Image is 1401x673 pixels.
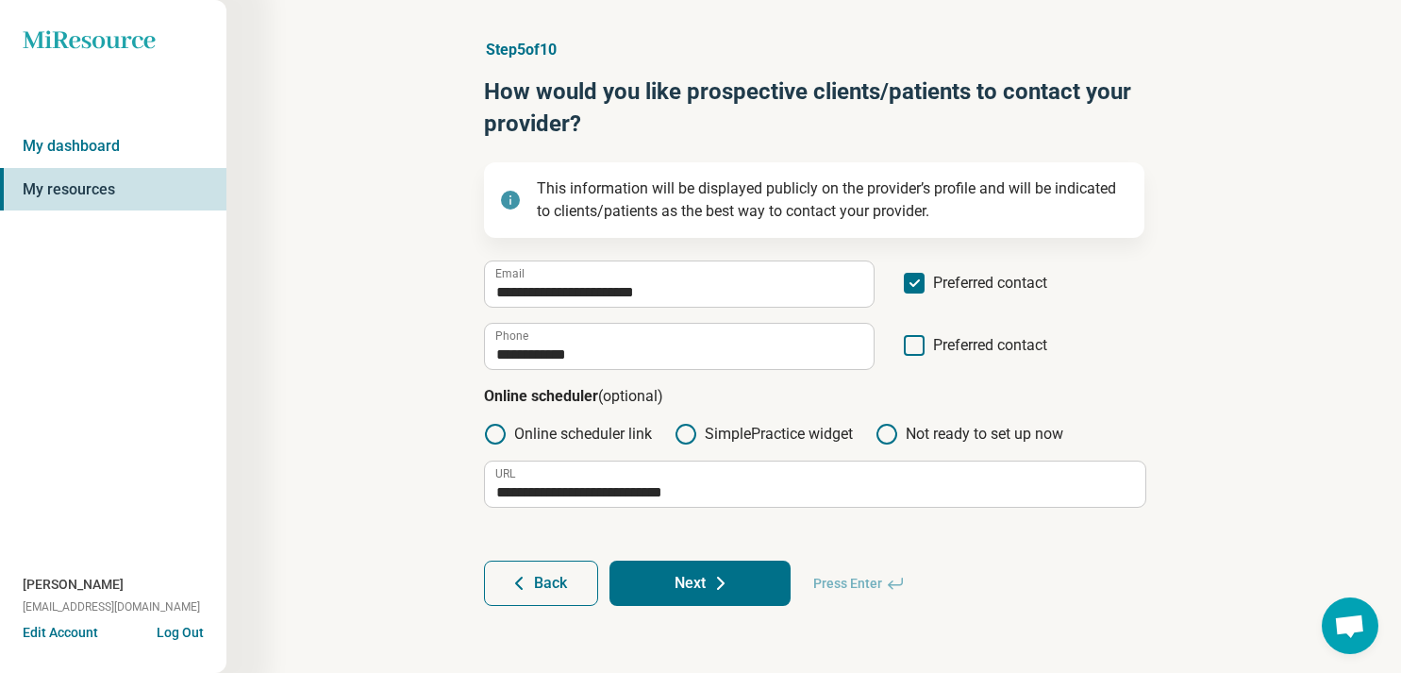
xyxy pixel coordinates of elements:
label: Phone [495,330,528,342]
p: Step 5 of 10 [484,39,1144,61]
label: SimplePractice widget [675,423,853,446]
button: Log Out [157,623,204,638]
button: Back [484,561,598,606]
span: [EMAIL_ADDRESS][DOMAIN_NAME] [23,598,200,615]
span: Press Enter [802,561,916,606]
button: Edit Account [23,623,98,643]
label: Online scheduler link [484,423,652,446]
span: [PERSON_NAME] [23,575,124,595]
p: This information will be displayed publicly on the provider’s profile and will be indicated to cl... [537,177,1129,223]
label: URL [495,468,515,480]
span: Preferred contact [933,272,1047,308]
h1: How would you like prospective clients/patients to contact your provider? [484,76,1144,140]
span: Preferred contact [933,334,1047,370]
button: Next [609,561,791,606]
span: Back [534,576,567,591]
p: Online scheduler [484,385,1144,408]
div: Open chat [1322,597,1378,654]
label: Email [495,268,525,279]
span: (optional) [598,387,663,405]
label: Not ready to set up now [876,423,1063,446]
